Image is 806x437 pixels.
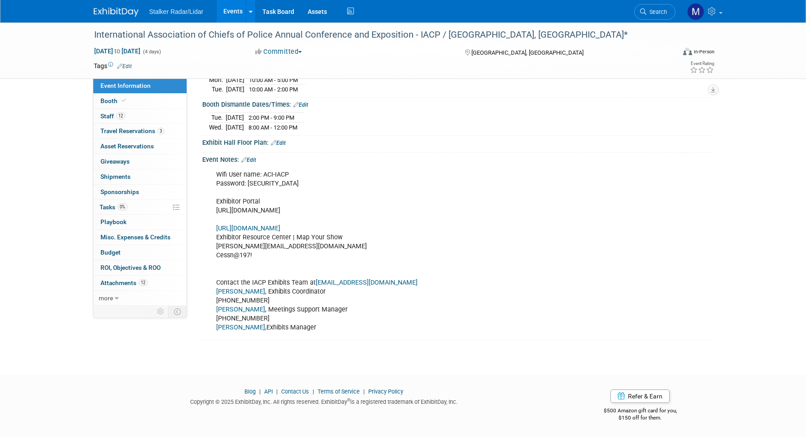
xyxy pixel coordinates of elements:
[94,396,555,406] div: Copyright © 2025 ExhibitDay, Inc. All rights reserved. ExhibitDay is a registered trademark of Ex...
[316,279,418,286] a: [EMAIL_ADDRESS][DOMAIN_NAME]
[153,306,169,317] td: Personalize Event Tab Strip
[264,388,273,395] a: API
[117,63,132,69] a: Edit
[216,225,280,232] a: [URL][DOMAIN_NAME]
[100,218,126,225] span: Playbook
[142,49,161,55] span: (4 days)
[693,48,715,55] div: In-Person
[100,249,121,256] span: Budget
[93,260,187,275] a: ROI, Objectives & ROO
[216,288,265,295] a: [PERSON_NAME]
[100,264,161,271] span: ROI, Objectives & ROO
[202,136,713,147] div: Exhibit Hall Floor Plan:
[623,47,715,60] div: Event Format
[249,86,298,93] span: 10:00 AM - 2:00 PM
[293,102,308,108] a: Edit
[318,388,360,395] a: Terms of Service
[281,388,309,395] a: Contact Us
[202,98,713,109] div: Booth Dismantle Dates/Times:
[471,49,584,56] span: [GEOGRAPHIC_DATA], [GEOGRAPHIC_DATA]
[271,140,286,146] a: Edit
[216,324,266,331] a: [PERSON_NAME],
[248,114,294,121] span: 2:00 PM - 9:00 PM
[610,389,670,403] a: Refer & Earn
[168,306,187,317] td: Toggle Event Tabs
[93,245,187,260] a: Budget
[100,279,148,286] span: Attachments
[122,98,126,103] i: Booth reservation complete
[310,388,316,395] span: |
[93,230,187,245] a: Misc. Expenses & Credits
[94,8,139,17] img: ExhibitDay
[347,398,350,402] sup: ®
[93,78,187,93] a: Event Information
[139,279,148,286] span: 12
[118,203,127,210] span: 0%
[210,166,614,337] div: Wifi User name: ACI-IACP Password: [SECURITY_DATA] Exhibitor Portal [URL][DOMAIN_NAME] Exhibitor ...
[209,75,226,85] td: Mon.
[157,128,164,134] span: 3
[368,388,403,395] a: Privacy Policy
[568,401,713,422] div: $500 Amazon gift card for you,
[93,185,187,199] a: Sponsorships
[94,47,141,55] span: [DATE] [DATE]
[93,94,187,108] a: Booth
[226,113,244,123] td: [DATE]
[100,173,131,180] span: Shipments
[116,112,125,119] span: 12
[226,85,244,94] td: [DATE]
[93,154,187,169] a: Giveaways
[274,388,280,395] span: |
[100,97,128,104] span: Booth
[216,306,265,313] a: [PERSON_NAME]
[100,143,154,150] span: Asset Reservations
[226,122,244,132] td: [DATE]
[209,113,226,123] td: Tue.
[252,47,305,56] button: Committed
[634,4,675,20] a: Search
[100,188,139,195] span: Sponsorships
[93,109,187,124] a: Staff12
[241,157,256,163] a: Edit
[226,75,244,85] td: [DATE]
[91,27,662,43] div: International Association of Chiefs of Police Annual Conference and Exposition - IACP / [GEOGRAPH...
[99,294,113,302] span: more
[93,200,187,215] a: Tasks0%
[93,139,187,154] a: Asset Reservations
[249,77,298,83] span: 10:00 AM - 5:00 PM
[93,169,187,184] a: Shipments
[690,61,714,66] div: Event Rating
[100,234,170,241] span: Misc. Expenses & Credits
[100,158,130,165] span: Giveaways
[100,112,125,120] span: Staff
[683,48,692,55] img: Format-Inperson.png
[94,61,132,70] td: Tags
[93,215,187,229] a: Playbook
[568,414,713,422] div: $150 off for them.
[687,3,704,20] img: Mark LaChapelle
[149,8,204,15] span: Stalker Radar/Lidar
[244,388,256,395] a: Blog
[93,276,187,290] a: Attachments12
[100,203,127,211] span: Tasks
[113,48,122,55] span: to
[100,82,151,89] span: Event Information
[248,124,297,131] span: 8:00 AM - 12:00 PM
[646,9,667,15] span: Search
[257,388,263,395] span: |
[209,122,226,132] td: Wed.
[100,127,164,134] span: Travel Reservations
[93,291,187,306] a: more
[202,153,713,164] div: Event Notes:
[209,85,226,94] td: Tue.
[93,124,187,138] a: Travel Reservations3
[361,388,367,395] span: |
